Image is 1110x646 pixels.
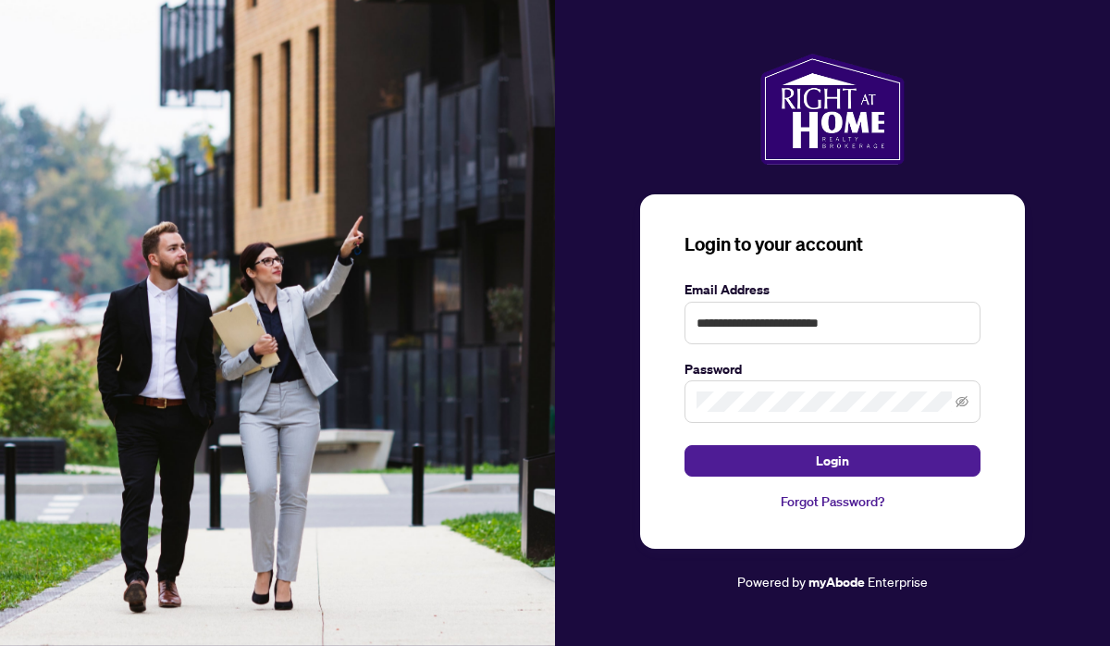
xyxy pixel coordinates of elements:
[760,54,904,165] img: ma-logo
[684,445,980,477] button: Login
[684,359,980,379] label: Password
[868,573,928,590] span: Enterprise
[737,573,806,590] span: Powered by
[956,395,968,408] span: eye-invisible
[684,491,980,512] a: Forgot Password?
[684,280,980,300] label: Email Address
[816,446,849,476] span: Login
[808,572,865,592] a: myAbode
[684,231,980,257] h3: Login to your account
